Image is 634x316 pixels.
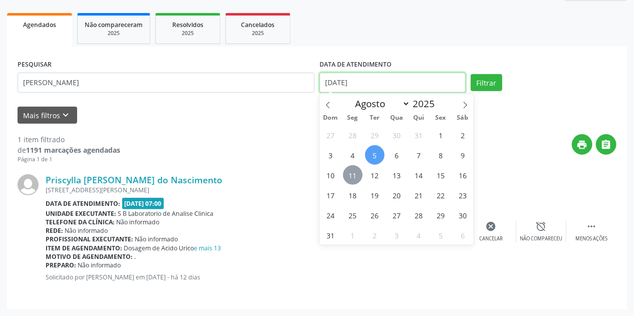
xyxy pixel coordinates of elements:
span: Setembro 4, 2025 [409,225,429,245]
span: Dom [320,115,342,121]
label: DATA DE ATENDIMENTO [320,57,392,73]
span: Setembro 5, 2025 [431,225,451,245]
span: . [135,252,136,261]
span: Resolvidos [172,21,203,29]
span: Cancelados [241,21,275,29]
b: Preparo: [46,261,76,269]
button: Mais filtroskeyboard_arrow_down [18,107,77,124]
span: Seg [342,115,364,121]
span: Agosto 2, 2025 [453,125,472,145]
span: S B Laboratorio de Analise Clinica [118,209,214,218]
div: de [18,145,120,155]
span: Agosto 15, 2025 [431,165,451,185]
span: Agosto 13, 2025 [387,165,407,185]
span: Agosto 8, 2025 [431,145,451,165]
button: print [572,134,592,155]
select: Month [350,97,410,111]
b: Unidade executante: [46,209,116,218]
span: [DATE] 07:00 [122,198,164,209]
button:  [596,134,616,155]
span: Agosto 3, 2025 [321,145,341,165]
span: Qua [386,115,408,121]
div: Menos ações [575,235,607,242]
p: Solicitado por [PERSON_NAME] em [DATE] - há 12 dias [46,273,316,281]
b: Motivo de agendamento: [46,252,133,261]
span: Setembro 2, 2025 [365,225,385,245]
div: Não compareceu [520,235,562,242]
span: Não informado [117,218,160,226]
span: Agosto 28, 2025 [409,205,429,225]
span: Agosto 9, 2025 [453,145,472,165]
span: Agosto 10, 2025 [321,165,341,185]
span: Agosto 26, 2025 [365,205,385,225]
div: [STREET_ADDRESS][PERSON_NAME] [46,186,316,194]
div: 2025 [85,30,143,37]
span: Não informado [78,261,121,269]
b: Profissional executante: [46,235,133,243]
i:  [601,139,612,150]
span: Agendados [23,21,56,29]
span: Agosto 16, 2025 [453,165,472,185]
span: Agosto 14, 2025 [409,165,429,185]
span: Agosto 4, 2025 [343,145,363,165]
div: Cancelar [479,235,503,242]
span: Agosto 7, 2025 [409,145,429,165]
span: Não informado [65,226,108,235]
span: Agosto 5, 2025 [365,145,385,165]
i: keyboard_arrow_down [61,110,72,121]
div: 1 item filtrado [18,134,120,145]
i: alarm_off [536,221,547,232]
span: Qui [408,115,430,121]
span: Agosto 24, 2025 [321,205,341,225]
span: Julho 29, 2025 [365,125,385,145]
span: Agosto 27, 2025 [387,205,407,225]
span: Agosto 29, 2025 [431,205,451,225]
span: Julho 27, 2025 [321,125,341,145]
span: Agosto 21, 2025 [409,185,429,205]
b: Data de atendimento: [46,199,120,208]
span: Agosto 1, 2025 [431,125,451,145]
div: 2025 [163,30,213,37]
span: Não informado [135,235,178,243]
span: Setembro 3, 2025 [387,225,407,245]
span: Agosto 19, 2025 [365,185,385,205]
label: PESQUISAR [18,57,52,73]
span: Agosto 20, 2025 [387,185,407,205]
span: Julho 28, 2025 [343,125,363,145]
input: Selecione um intervalo [320,73,466,93]
span: Agosto 25, 2025 [343,205,363,225]
i:  [586,221,597,232]
span: Julho 31, 2025 [409,125,429,145]
strong: 1191 marcações agendadas [26,145,120,155]
b: Item de agendamento: [46,244,122,252]
span: Agosto 22, 2025 [431,185,451,205]
b: Rede: [46,226,63,235]
i: cancel [486,221,497,232]
span: Setembro 6, 2025 [453,225,472,245]
span: Agosto 31, 2025 [321,225,341,245]
button: Filtrar [471,74,502,91]
input: Year [410,97,443,110]
span: Ter [364,115,386,121]
span: Setembro 1, 2025 [343,225,363,245]
span: Não compareceram [85,21,143,29]
i: print [577,139,588,150]
div: Página 1 de 1 [18,155,120,164]
span: Agosto 30, 2025 [453,205,472,225]
a: Priscylla [PERSON_NAME] do Nascimento [46,174,222,185]
span: Agosto 17, 2025 [321,185,341,205]
span: Dosagem de Acido Urico [124,244,221,252]
span: Julho 30, 2025 [387,125,407,145]
span: Sex [430,115,452,121]
img: img [18,174,39,195]
span: Agosto 23, 2025 [453,185,472,205]
span: Agosto 11, 2025 [343,165,363,185]
a: e mais 13 [194,244,221,252]
span: Sáb [452,115,474,121]
span: Agosto 6, 2025 [387,145,407,165]
span: Agosto 18, 2025 [343,185,363,205]
span: Agosto 12, 2025 [365,165,385,185]
div: 2025 [233,30,283,37]
b: Telefone da clínica: [46,218,115,226]
input: Nome, CNS [18,73,314,93]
